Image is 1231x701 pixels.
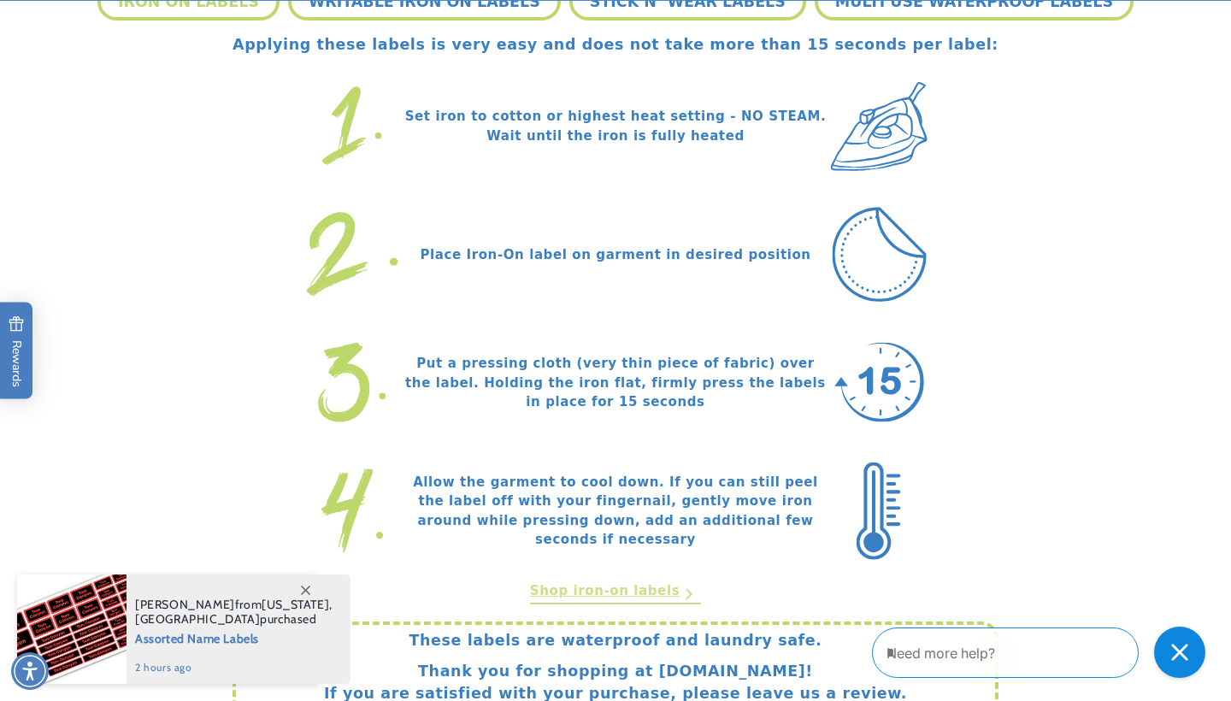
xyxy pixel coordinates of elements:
p: Put a pressing cloth (very thin piece of fabric) over the label. Holding the iron flat, firmly pr... [404,354,826,412]
iframe: Sign Up via Text for Offers [14,564,216,616]
iframe: Gorgias Floating Chat [872,621,1214,684]
p: Allow the garment to cool down. If you can still peel the label off with your fingernail, gently ... [404,473,826,550]
a: Shop iron-on labels [530,581,701,604]
img: Number 3 [299,325,404,440]
img: Iron [827,68,932,184]
p: Place Iron-On label on garment in desired position [404,245,826,265]
img: Cooldown temperature [827,453,932,568]
img: 15 seconds timer [827,325,932,440]
div: Accessibility Menu [11,652,49,690]
img: Number 2 [299,197,404,312]
span: from , purchased [135,598,333,627]
img: Iron-on label [827,197,932,312]
img: Number 4 [299,453,404,568]
p: These labels are waterproof and laundry safe. [240,629,991,651]
span: [GEOGRAPHIC_DATA] [135,611,260,627]
img: Number 1 [299,68,404,184]
span: Rewards [9,316,24,387]
span: 2 hours ago [135,660,333,675]
p: Applying these labels is very easy and does not take more than 15 seconds per label: [233,33,998,56]
p: Set iron to cotton or highest heat setting - NO STEAM. Wait until the iron is fully heated [404,107,826,145]
span: Assorted Name Labels [135,627,333,648]
span: [US_STATE] [262,597,329,612]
